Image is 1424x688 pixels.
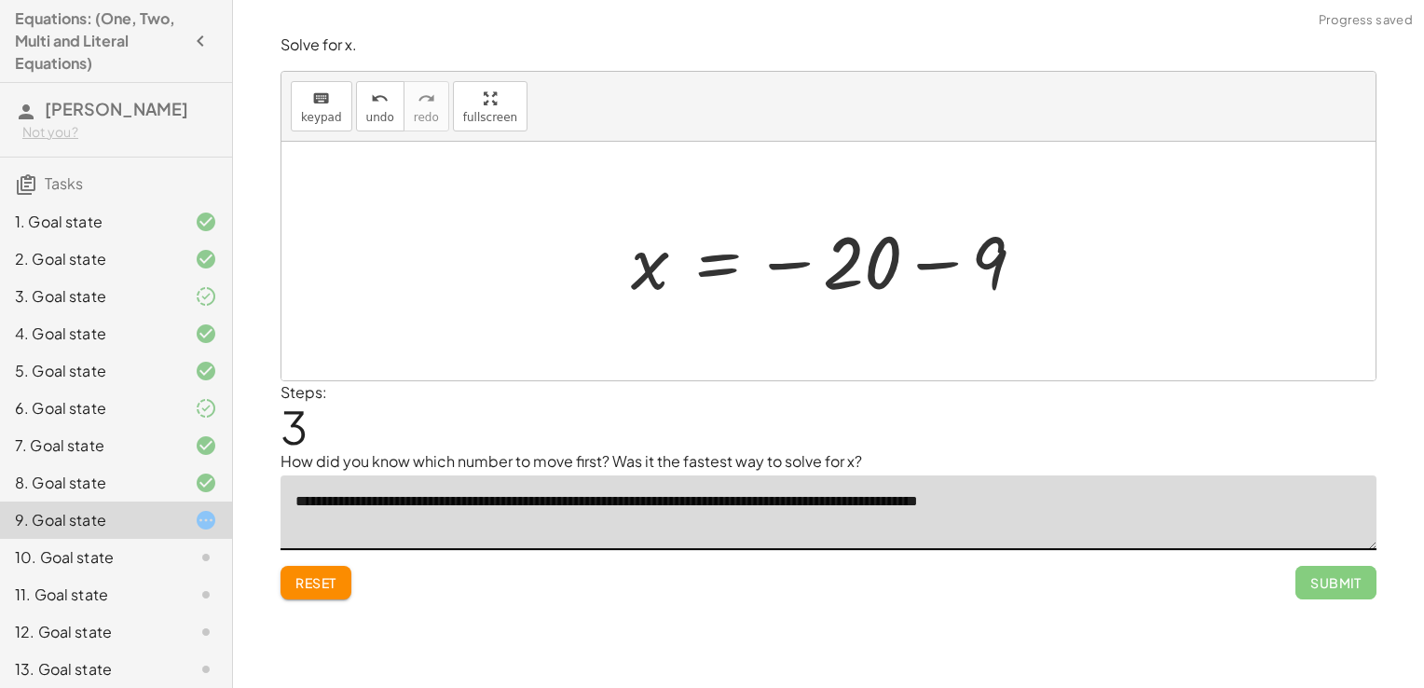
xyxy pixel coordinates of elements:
[15,658,165,681] div: 13. Goal state
[195,285,217,308] i: Task finished and part of it marked as correct.
[15,434,165,457] div: 7. Goal state
[195,211,217,233] i: Task finished and correct.
[15,621,165,643] div: 12. Goal state
[22,123,217,142] div: Not you?
[312,88,330,110] i: keyboard
[418,88,435,110] i: redo
[301,111,342,124] span: keypad
[195,360,217,382] i: Task finished and correct.
[281,382,327,402] label: Steps:
[15,397,165,420] div: 6. Goal state
[295,574,336,591] span: Reset
[15,7,184,75] h4: Equations: (One, Two, Multi and Literal Equations)
[15,584,165,606] div: 11. Goal state
[195,621,217,643] i: Task not started.
[15,285,165,308] div: 3. Goal state
[15,248,165,270] div: 2. Goal state
[281,566,351,599] button: Reset
[195,584,217,606] i: Task not started.
[15,323,165,345] div: 4. Goal state
[195,509,217,531] i: Task started.
[15,211,165,233] div: 1. Goal state
[15,546,165,569] div: 10. Goal state
[463,111,517,124] span: fullscreen
[195,472,217,494] i: Task finished and correct.
[15,509,165,531] div: 9. Goal state
[281,34,1376,56] p: Solve for x.
[195,434,217,457] i: Task finished and correct.
[15,360,165,382] div: 5. Goal state
[281,450,1376,473] p: How did you know which number to move first? Was it the fastest way to solve for x?
[1319,11,1413,30] span: Progress saved
[195,248,217,270] i: Task finished and correct.
[414,111,439,124] span: redo
[195,397,217,420] i: Task finished and part of it marked as correct.
[195,546,217,569] i: Task not started.
[291,81,352,131] button: keyboardkeypad
[281,398,308,455] span: 3
[404,81,449,131] button: redoredo
[45,173,83,193] span: Tasks
[366,111,394,124] span: undo
[15,472,165,494] div: 8. Goal state
[356,81,404,131] button: undoundo
[195,658,217,681] i: Task not started.
[453,81,527,131] button: fullscreen
[45,98,188,119] span: [PERSON_NAME]
[371,88,389,110] i: undo
[195,323,217,345] i: Task finished and correct.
